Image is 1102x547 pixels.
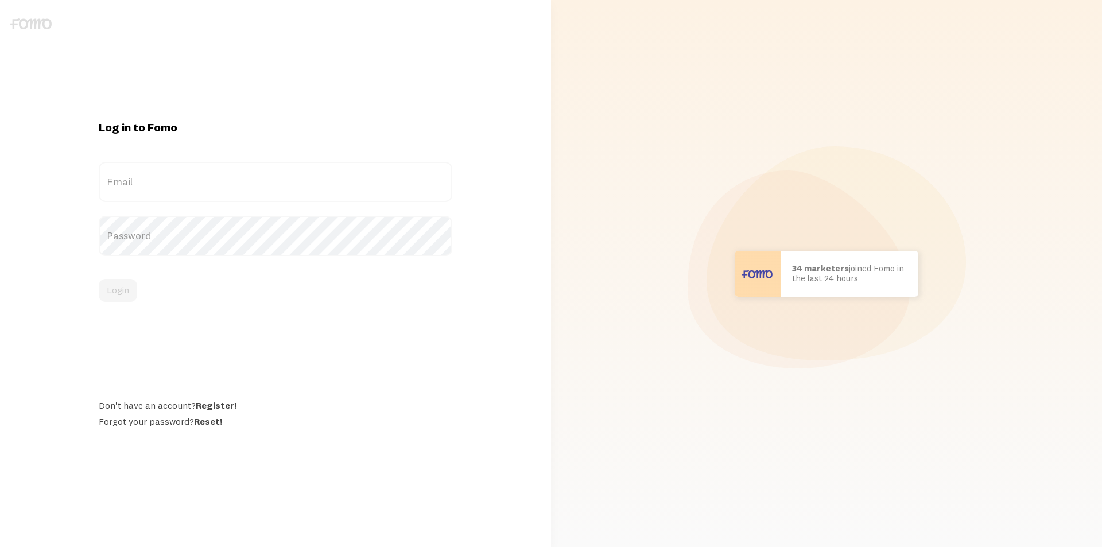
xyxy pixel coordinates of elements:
a: Register! [196,399,236,411]
a: Reset! [194,416,222,427]
img: User avatar [735,251,781,297]
img: fomo-logo-gray-b99e0e8ada9f9040e2984d0d95b3b12da0074ffd48d1e5cb62ac37fc77b0b268.svg [10,18,52,29]
h1: Log in to Fomo [99,120,452,135]
label: Password [99,216,452,256]
label: Email [99,162,452,202]
div: Don't have an account? [99,399,452,411]
b: 34 marketers [792,263,849,274]
p: joined Fomo in the last 24 hours [792,264,907,283]
div: Forgot your password? [99,416,452,427]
